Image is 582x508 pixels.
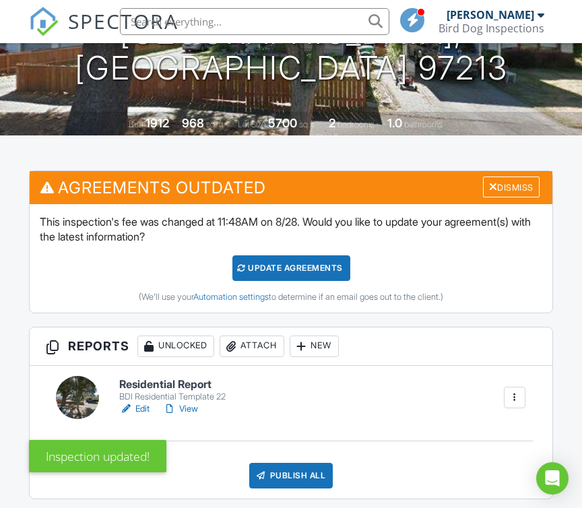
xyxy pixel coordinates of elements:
[290,336,339,357] div: New
[119,379,226,391] h6: Residential Report
[299,119,316,129] span: sq.ft.
[119,379,226,402] a: Residential Report BDI Residential Template 22
[30,327,552,366] h3: Reports
[220,336,284,357] div: Attach
[329,116,335,130] div: 2
[337,119,375,129] span: bedrooms
[30,171,552,204] h3: Agreements Outdated
[206,119,225,129] span: sq. ft.
[119,391,226,402] div: BDI Residential Template 22
[30,204,552,313] div: This inspection's fee was changed at 11:48AM on 8/28. Would you like to update your agreement(s) ...
[145,116,169,130] div: 1912
[439,22,544,35] div: Bird Dog Inspections
[120,8,389,35] input: Search everything...
[40,292,542,303] div: (We'll use your to determine if an email goes out to the client.)
[232,255,350,281] div: Update Agreements
[238,119,266,129] span: Lot Size
[249,463,333,488] div: Publish All
[129,119,143,129] span: Built
[447,8,534,22] div: [PERSON_NAME]
[29,7,59,36] img: The Best Home Inspection Software - Spectora
[483,177,540,197] div: Dismiss
[182,116,204,130] div: 968
[68,7,179,35] span: SPECTORA
[163,402,198,416] a: View
[404,119,443,129] span: bathrooms
[119,402,150,416] a: Edit
[536,462,569,495] div: Open Intercom Messenger
[268,116,297,130] div: 5700
[193,292,269,302] a: Automation settings
[29,18,179,46] a: SPECTORA
[29,440,166,472] div: Inspection updated!
[137,336,214,357] div: Unlocked
[387,116,402,130] div: 1.0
